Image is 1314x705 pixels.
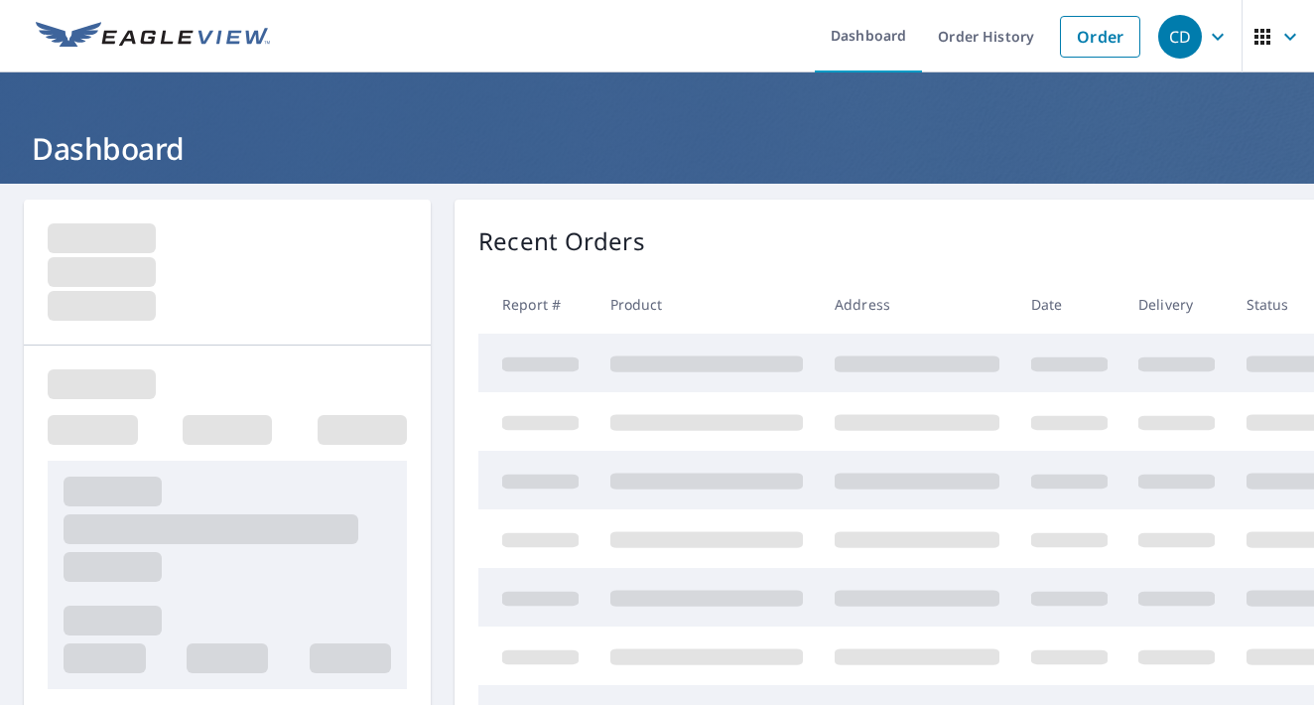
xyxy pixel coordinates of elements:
th: Delivery [1122,275,1231,334]
th: Report # [478,275,594,334]
th: Product [594,275,819,334]
th: Date [1015,275,1123,334]
th: Address [819,275,1015,334]
p: Recent Orders [478,223,645,259]
div: CD [1158,15,1202,59]
img: EV Logo [36,22,270,52]
a: Order [1060,16,1140,58]
h1: Dashboard [24,128,1290,169]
